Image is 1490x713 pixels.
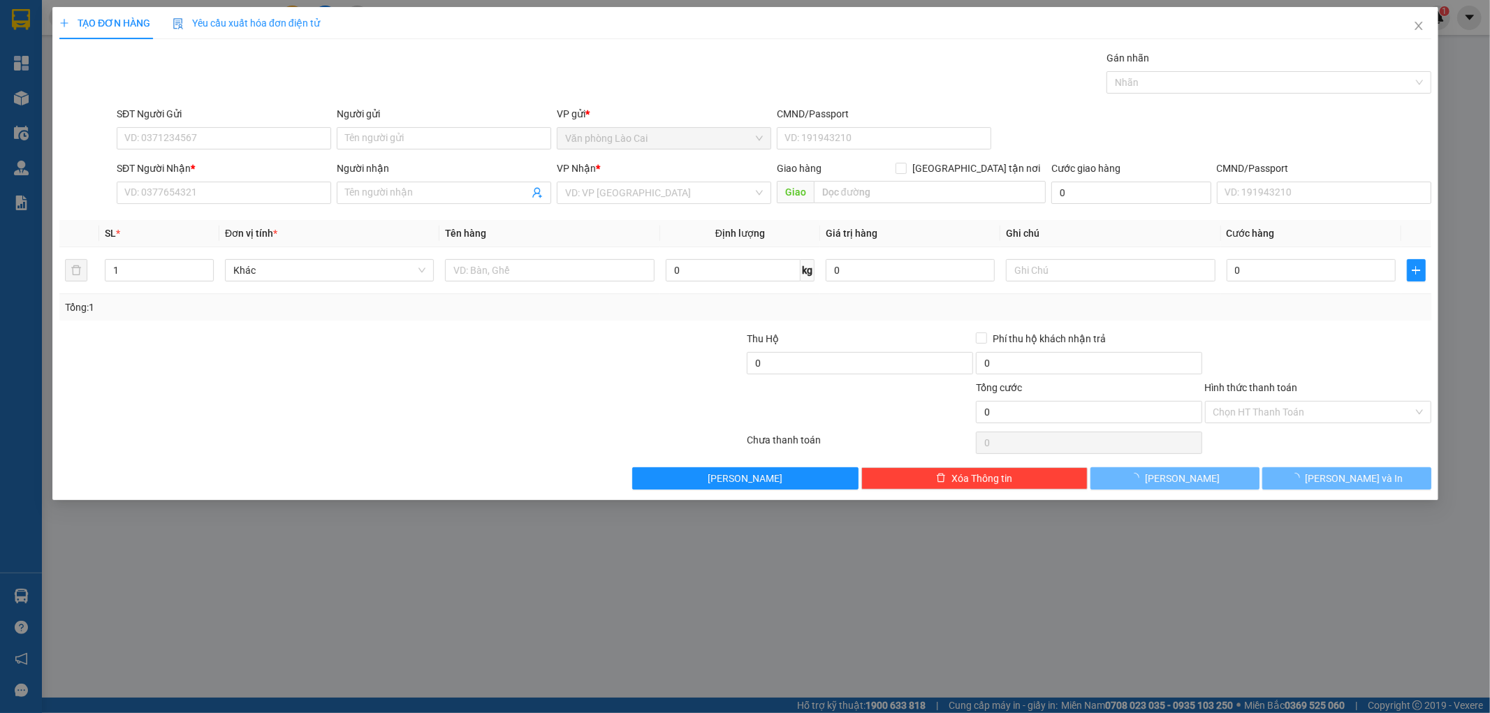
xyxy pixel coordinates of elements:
span: SL [105,228,116,239]
label: Cước giao hàng [1051,163,1120,174]
span: Đơn vị tính [225,228,277,239]
span: [PERSON_NAME] [1145,471,1220,486]
input: Dọc đường [813,181,1046,203]
label: Gán nhãn [1106,52,1149,64]
button: deleteXóa Thông tin [861,467,1088,490]
span: plus [1407,265,1424,276]
div: Tổng: 1 [65,300,575,315]
span: Giao [776,181,813,203]
div: CMND/Passport [776,106,991,122]
span: Tên hàng [445,228,486,239]
span: Văn phòng Lào Cai [565,128,763,149]
span: Giá trị hàng [826,228,877,239]
span: loading [1130,473,1145,483]
span: TẠO ĐƠN HÀNG [59,17,150,29]
span: Xóa Thông tin [951,471,1012,486]
button: delete [65,259,87,281]
span: close [1412,20,1424,31]
div: Người nhận [337,161,551,176]
span: [PERSON_NAME] và In [1305,471,1403,486]
div: SĐT Người Gửi [117,106,331,122]
span: Giao hàng [776,163,821,174]
span: Khác [233,260,425,281]
img: icon [173,18,184,29]
div: VP gửi [557,106,771,122]
button: [PERSON_NAME] [1090,467,1259,490]
label: Hình thức thanh toán [1204,382,1297,393]
th: Ghi chú [1000,220,1220,247]
span: [PERSON_NAME] [708,471,782,486]
span: user-add [532,187,543,198]
button: [PERSON_NAME] [632,467,859,490]
input: Ghi Chú [1006,259,1215,281]
span: loading [1290,473,1305,483]
span: Thu Hộ [746,333,778,344]
div: CMND/Passport [1216,161,1431,176]
span: Cước hàng [1226,228,1274,239]
span: Định lượng [715,228,765,239]
div: Người gửi [337,106,551,122]
input: Cước giao hàng [1051,182,1211,204]
span: plus [59,18,69,28]
span: VP Nhận [557,163,596,174]
button: [PERSON_NAME] và In [1262,467,1431,490]
span: [GEOGRAPHIC_DATA] tận nơi [907,161,1046,176]
span: Tổng cước [975,382,1021,393]
div: Chưa thanh toán [745,432,974,457]
div: SĐT Người Nhận [117,161,331,176]
button: plus [1406,259,1425,281]
span: Yêu cầu xuất hóa đơn điện tử [173,17,320,29]
input: VD: Bàn, Ghế [445,259,654,281]
button: Close [1398,7,1438,46]
span: Phí thu hộ khách nhận trả [986,331,1111,346]
span: kg [801,259,815,281]
input: 0 [826,259,995,281]
span: delete [936,473,946,484]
